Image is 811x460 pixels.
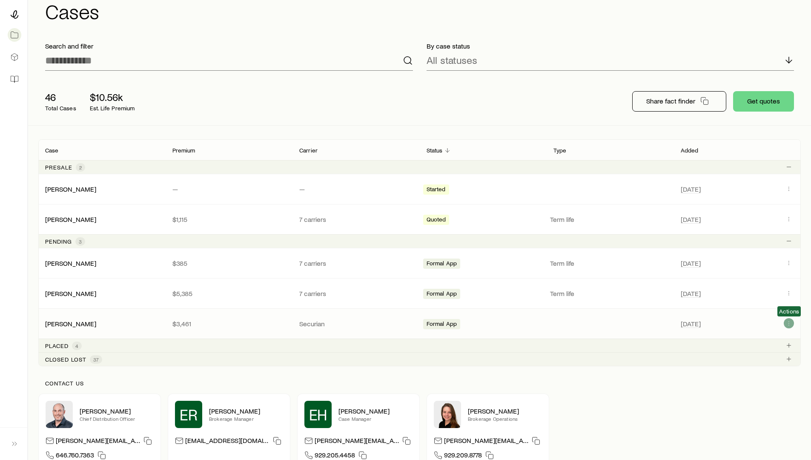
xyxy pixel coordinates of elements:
h1: Cases [45,1,801,21]
a: [PERSON_NAME] [45,259,96,267]
a: [PERSON_NAME] [45,185,96,193]
p: Added [681,147,699,154]
p: Term life [550,259,671,267]
p: By case status [427,42,794,50]
p: Pending [45,238,72,245]
img: Ellen Wall [434,401,461,428]
p: Brokerage Manager [209,415,283,422]
span: [DATE] [681,215,701,224]
p: Est. Life Premium [90,105,135,112]
div: [PERSON_NAME] [45,185,96,194]
p: Securian [299,319,413,328]
button: Share fact finder [632,91,726,112]
a: [PERSON_NAME] [45,289,96,297]
span: 4 [75,342,78,349]
div: [PERSON_NAME] [45,215,96,224]
p: $3,461 [172,319,286,328]
img: Dan Pierson [46,401,73,428]
p: Contact us [45,380,794,387]
p: Share fact finder [646,97,695,105]
span: [DATE] [681,259,701,267]
button: Get quotes [733,91,794,112]
p: [PERSON_NAME][EMAIL_ADDRESS][DOMAIN_NAME] [444,436,528,448]
p: Placed [45,342,69,349]
p: $1,115 [172,215,286,224]
div: [PERSON_NAME] [45,289,96,298]
div: Client cases [38,139,801,366]
p: Closed lost [45,356,86,363]
p: [PERSON_NAME][EMAIL_ADDRESS][DOMAIN_NAME] [56,436,140,448]
p: [EMAIL_ADDRESS][DOMAIN_NAME] [185,436,269,448]
span: 3 [79,238,82,245]
p: Chief Distribution Officer [80,415,154,422]
p: [PERSON_NAME] [468,407,542,415]
p: 46 [45,91,76,103]
p: 7 carriers [299,289,413,298]
span: Formal App [427,260,457,269]
span: Formal App [427,290,457,299]
p: — [172,185,286,193]
span: Formal App [427,320,457,329]
span: Started [427,186,446,195]
div: [PERSON_NAME] [45,259,96,268]
p: Term life [550,289,671,298]
span: [DATE] [681,185,701,193]
p: [PERSON_NAME] [80,407,154,415]
p: — [299,185,413,193]
p: Case [45,147,59,154]
p: $5,385 [172,289,286,298]
p: Brokerage Operations [468,415,542,422]
p: Presale [45,164,72,171]
a: [PERSON_NAME] [45,319,96,328]
p: All statuses [427,54,477,66]
p: [PERSON_NAME] [338,407,413,415]
span: Actions [779,308,799,315]
p: Search and filter [45,42,413,50]
span: EH [309,406,327,423]
span: [DATE] [681,289,701,298]
p: [PERSON_NAME][EMAIL_ADDRESS][DOMAIN_NAME] [315,436,399,448]
span: Quoted [427,216,446,225]
p: Total Cases [45,105,76,112]
p: Status [427,147,443,154]
p: [PERSON_NAME] [209,407,283,415]
p: Case Manager [338,415,413,422]
span: 2 [79,164,82,171]
p: $10.56k [90,91,135,103]
p: $385 [172,259,286,267]
p: 7 carriers [299,259,413,267]
p: 7 carriers [299,215,413,224]
span: ER [180,406,198,423]
p: Type [553,147,567,154]
p: Term life [550,215,671,224]
span: [DATE] [681,319,701,328]
a: [PERSON_NAME] [45,215,96,223]
p: Premium [172,147,195,154]
p: Carrier [299,147,318,154]
span: 37 [93,356,99,363]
